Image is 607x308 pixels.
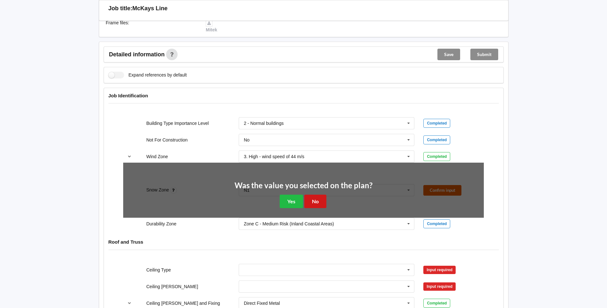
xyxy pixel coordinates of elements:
[244,138,250,142] div: No
[108,72,187,78] label: Expand references by default
[108,93,499,99] h4: Job Identification
[146,221,176,226] label: Durability Zone
[108,239,499,245] h4: Roof and Truss
[244,154,304,159] div: 3. High - wind speed of 44 m/s
[146,267,171,272] label: Ceiling Type
[235,181,372,190] h2: Was the value you selected on the plan?
[423,219,450,228] div: Completed
[423,282,456,291] div: Input required
[280,195,303,208] button: Yes
[146,154,168,159] label: Wind Zone
[146,284,198,289] label: Ceiling [PERSON_NAME]
[423,299,450,308] div: Completed
[244,121,284,126] div: 2 - Normal buildings
[146,137,188,142] label: Not For Construction
[423,135,450,144] div: Completed
[101,20,202,33] div: Frame files :
[304,195,326,208] button: No
[206,20,217,32] a: Mitek
[423,266,456,274] div: Input required
[123,151,136,162] button: reference-toggle
[108,5,132,12] h3: Job title:
[109,52,165,57] span: Detailed information
[244,301,280,305] div: Direct Fixed Metal
[146,301,220,306] label: Ceiling [PERSON_NAME] and Fixing
[132,5,168,12] h3: McKays Line
[423,119,450,128] div: Completed
[146,121,209,126] label: Building Type Importance Level
[423,152,450,161] div: Completed
[244,222,334,226] div: Zone C - Medium Risk (Inland Coastal Areas)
